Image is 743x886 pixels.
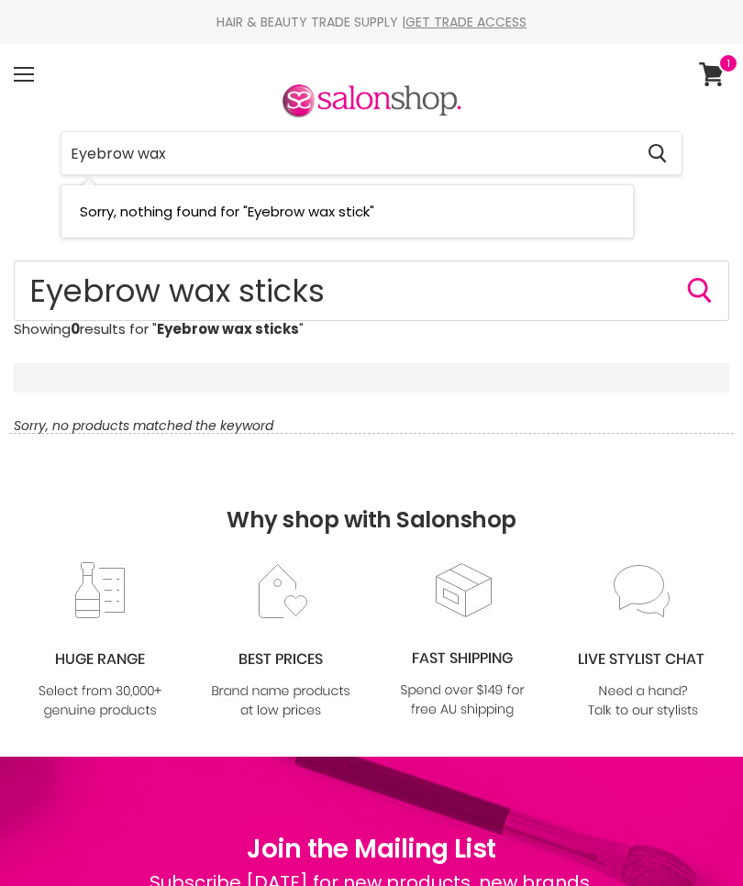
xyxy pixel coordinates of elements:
[26,561,174,722] img: range2_8cf790d4-220e-469f-917d-a18fed3854b6.jpg
[633,132,682,174] button: Search
[80,202,374,221] span: Sorry, nothing found for "Eyebrow wax stick"
[61,185,633,238] li: No Results
[61,131,682,175] form: Product
[133,830,610,869] h1: Join the Mailing List
[14,321,729,337] p: Showing results for " "
[14,260,729,321] input: Search
[9,433,734,560] h2: Why shop with Salonshop
[71,319,80,338] strong: 0
[651,800,725,868] iframe: Gorgias live chat messenger
[569,561,717,722] img: chat_c0a1c8f7-3133-4fc6-855f-7264552747f6.jpg
[206,561,355,722] img: prices.jpg
[61,132,633,174] input: Search
[685,276,715,305] button: Search
[14,260,729,321] form: Product
[405,13,527,31] a: GET TRADE ACCESS
[157,319,299,338] strong: Eyebrow wax sticks
[388,560,537,721] img: fast.jpg
[14,416,273,435] em: Sorry, no products matched the keyword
